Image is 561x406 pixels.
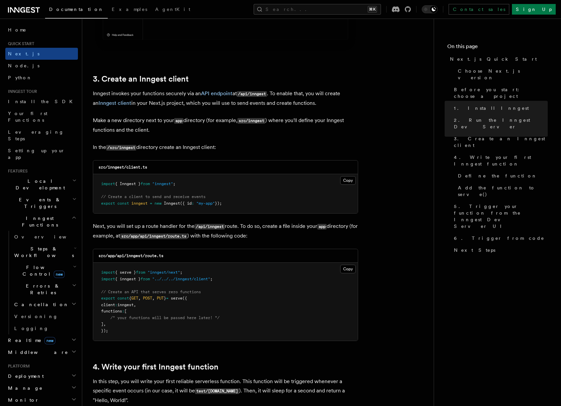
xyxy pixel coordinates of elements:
[12,322,78,334] a: Logging
[98,165,147,169] code: src/inngest/client.ts
[458,68,548,81] span: Choose Next.js version
[155,7,190,12] span: AgentKit
[141,181,150,186] span: from
[12,299,78,310] button: Cancellation
[44,337,55,344] span: new
[451,84,548,102] a: Before you start: choose a project
[103,322,106,326] span: ,
[340,176,356,185] button: Copy
[201,90,232,97] a: API endpoint
[131,296,138,301] span: GET
[150,201,152,206] span: =
[454,117,548,130] span: 2. Run the Inngest Dev Server
[93,143,358,152] p: In the directory create an Inngest client:
[12,301,69,308] span: Cancellation
[451,102,548,114] a: 1. Install Inngest
[124,309,127,313] span: [
[451,232,548,244] a: 6. Trigger from code
[458,172,537,179] span: Define the function
[5,169,28,174] span: Features
[143,296,152,301] span: POST
[152,277,210,281] span: "../../../inngest/client"
[115,270,136,275] span: { serve }
[101,277,115,281] span: import
[164,296,166,301] span: }
[5,196,72,210] span: Events & Triggers
[101,270,115,275] span: import
[93,116,358,135] p: Make a new directory next to your directory (for example, ) where you'll define your Inngest func...
[112,7,147,12] span: Examples
[129,296,131,301] span: {
[454,247,495,253] span: Next Steps
[5,334,78,346] button: Realtimenew
[115,277,141,281] span: { inngest }
[117,201,129,206] span: const
[368,6,377,13] kbd: ⌘K
[49,7,104,12] span: Documentation
[12,280,78,299] button: Errors & Retries
[98,100,131,106] a: Inngest client
[115,303,117,307] span: :
[5,60,78,72] a: Node.js
[45,2,108,19] a: Documentation
[8,51,39,56] span: Next.js
[93,362,218,372] a: 4. Write your first Inngest function
[101,322,103,326] span: ]
[237,91,267,97] code: /api/inngest
[5,178,72,191] span: Local Development
[155,201,161,206] span: new
[115,181,141,186] span: { Inngest }
[5,48,78,60] a: Next.js
[180,201,192,206] span: ({ id
[455,182,548,200] a: Add the function to serve()
[148,270,180,275] span: "inngest/next"
[152,181,173,186] span: "inngest"
[447,42,548,53] h4: On this page
[8,27,27,33] span: Home
[454,105,529,111] span: 1. Install Inngest
[101,194,206,199] span: // Create a client to send and receive events
[447,53,548,65] a: Next.js Quick Start
[14,234,83,239] span: Overview
[317,224,327,230] code: app
[451,133,548,151] a: 3. Create an Inngest client
[101,201,115,206] span: export
[174,118,183,124] code: app
[110,315,219,320] span: /* your functions will be passed here later! */
[182,296,187,301] span: ({
[117,303,134,307] span: inngest
[173,181,175,186] span: ;
[171,296,182,301] span: serve
[8,129,64,141] span: Leveraging Steps
[12,261,78,280] button: Flow Controlnew
[340,265,356,273] button: Copy
[450,56,537,62] span: Next.js Quick Start
[152,296,155,301] span: ,
[54,271,65,278] span: new
[101,296,115,301] span: export
[5,397,39,403] span: Monitor
[164,201,180,206] span: Inngest
[454,235,544,241] span: 6. Trigger from code
[122,309,124,313] span: :
[5,72,78,84] a: Python
[455,65,548,84] a: Choose Next.js version
[5,175,78,194] button: Local Development
[451,114,548,133] a: 2. Run the Inngest Dev Server
[12,283,72,296] span: Errors & Retries
[512,4,556,15] a: Sign Up
[120,234,187,239] code: src/app/api/inngest/route.ts
[157,296,164,301] span: PUT
[101,290,201,294] span: // Create an API that serves zero functions
[5,194,78,212] button: Events & Triggers
[136,270,145,275] span: from
[254,4,381,15] button: Search...⌘K
[8,148,65,160] span: Setting up your app
[106,145,136,151] code: /src/inngest
[141,277,150,281] span: from
[455,170,548,182] a: Define the function
[5,107,78,126] a: Your first Functions
[451,244,548,256] a: Next Steps
[5,231,78,334] div: Inngest Functions
[8,111,47,123] span: Your first Functions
